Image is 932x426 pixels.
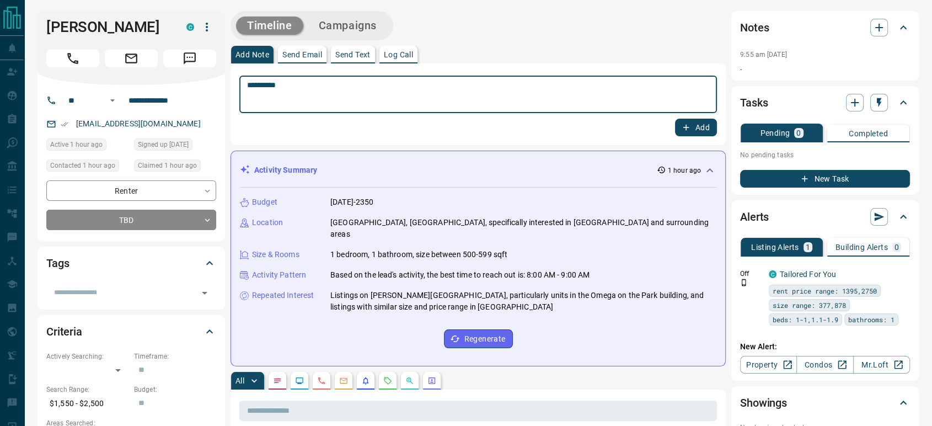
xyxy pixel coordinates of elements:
[894,243,899,251] p: 0
[252,249,299,260] p: Size & Rooms
[46,395,128,413] p: $1,550 - $2,500
[740,89,910,116] div: Tasks
[330,290,716,313] p: Listings on [PERSON_NAME][GEOGRAPHIC_DATA], particularly units in the Omega on the Park building,...
[740,147,910,163] p: No pending tasks
[740,341,910,353] p: New Alert:
[444,329,513,348] button: Regenerate
[61,120,68,128] svg: Email Verified
[796,129,801,137] p: 0
[835,243,888,251] p: Building Alerts
[138,139,189,150] span: Signed up [DATE]
[740,204,910,230] div: Alerts
[76,119,201,128] a: [EMAIL_ADDRESS][DOMAIN_NAME]
[46,352,128,361] p: Actively Searching:
[773,314,838,325] span: beds: 1-1,1.1-1.9
[769,270,776,278] div: condos.ca
[740,269,762,279] p: Off
[50,160,115,171] span: Contacted 1 hour ago
[361,376,370,385] svg: Listing Alerts
[282,51,322,58] p: Send Email
[308,17,388,35] button: Campaigns
[50,139,103,150] span: Active 1 hour ago
[740,94,768,111] h2: Tasks
[740,19,769,36] h2: Notes
[46,210,216,230] div: TBD
[675,119,717,136] button: Add
[740,394,787,412] h2: Showings
[134,352,216,361] p: Timeframe:
[106,94,119,107] button: Open
[740,14,910,41] div: Notes
[254,164,317,176] p: Activity Summary
[740,390,910,416] div: Showings
[773,285,877,296] span: rent price range: 1395,2750
[740,279,748,286] svg: Push Notification Only
[330,249,507,260] p: 1 bedroom, 1 bathroom, size between 500-599 sqft
[46,50,99,67] span: Call
[46,318,216,345] div: Criteria
[760,129,790,137] p: Pending
[46,159,128,175] div: Mon Aug 18 2025
[240,160,716,180] div: Activity Summary1 hour ago
[427,376,436,385] svg: Agent Actions
[163,50,216,67] span: Message
[134,159,216,175] div: Mon Aug 18 2025
[384,51,413,58] p: Log Call
[740,356,797,374] a: Property
[740,170,910,188] button: New Task
[134,139,216,154] div: Thu Aug 14 2025
[740,208,769,226] h2: Alerts
[252,290,314,301] p: Repeated Interest
[849,130,888,137] p: Completed
[46,18,170,36] h1: [PERSON_NAME]
[252,269,306,281] p: Activity Pattern
[46,180,216,201] div: Renter
[273,376,282,385] svg: Notes
[46,250,216,276] div: Tags
[236,17,303,35] button: Timeline
[235,377,244,385] p: All
[853,356,910,374] a: Mr.Loft
[751,243,799,251] p: Listing Alerts
[335,51,371,58] p: Send Text
[134,385,216,395] p: Budget:
[668,166,701,175] p: 1 hour ago
[796,356,853,374] a: Condos
[330,269,590,281] p: Based on the lead's activity, the best time to reach out is: 8:00 AM - 9:00 AM
[295,376,304,385] svg: Lead Browsing Activity
[252,196,277,208] p: Budget
[806,243,810,251] p: 1
[252,217,283,228] p: Location
[740,51,787,58] p: 9:55 am [DATE]
[405,376,414,385] svg: Opportunities
[46,323,82,340] h2: Criteria
[105,50,158,67] span: Email
[339,376,348,385] svg: Emails
[383,376,392,385] svg: Requests
[317,376,326,385] svg: Calls
[46,385,128,395] p: Search Range:
[46,139,128,154] div: Mon Aug 18 2025
[330,217,716,240] p: [GEOGRAPHIC_DATA], [GEOGRAPHIC_DATA], specifically interested in [GEOGRAPHIC_DATA] and surroundin...
[138,160,197,171] span: Claimed 1 hour ago
[780,270,836,279] a: Tailored For You
[235,51,269,58] p: Add Note
[186,23,194,31] div: condos.ca
[848,314,894,325] span: bathrooms: 1
[197,285,212,301] button: Open
[330,196,373,208] p: [DATE]-2350
[740,62,910,73] p: .
[773,300,846,311] span: size range: 377,878
[46,254,69,272] h2: Tags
